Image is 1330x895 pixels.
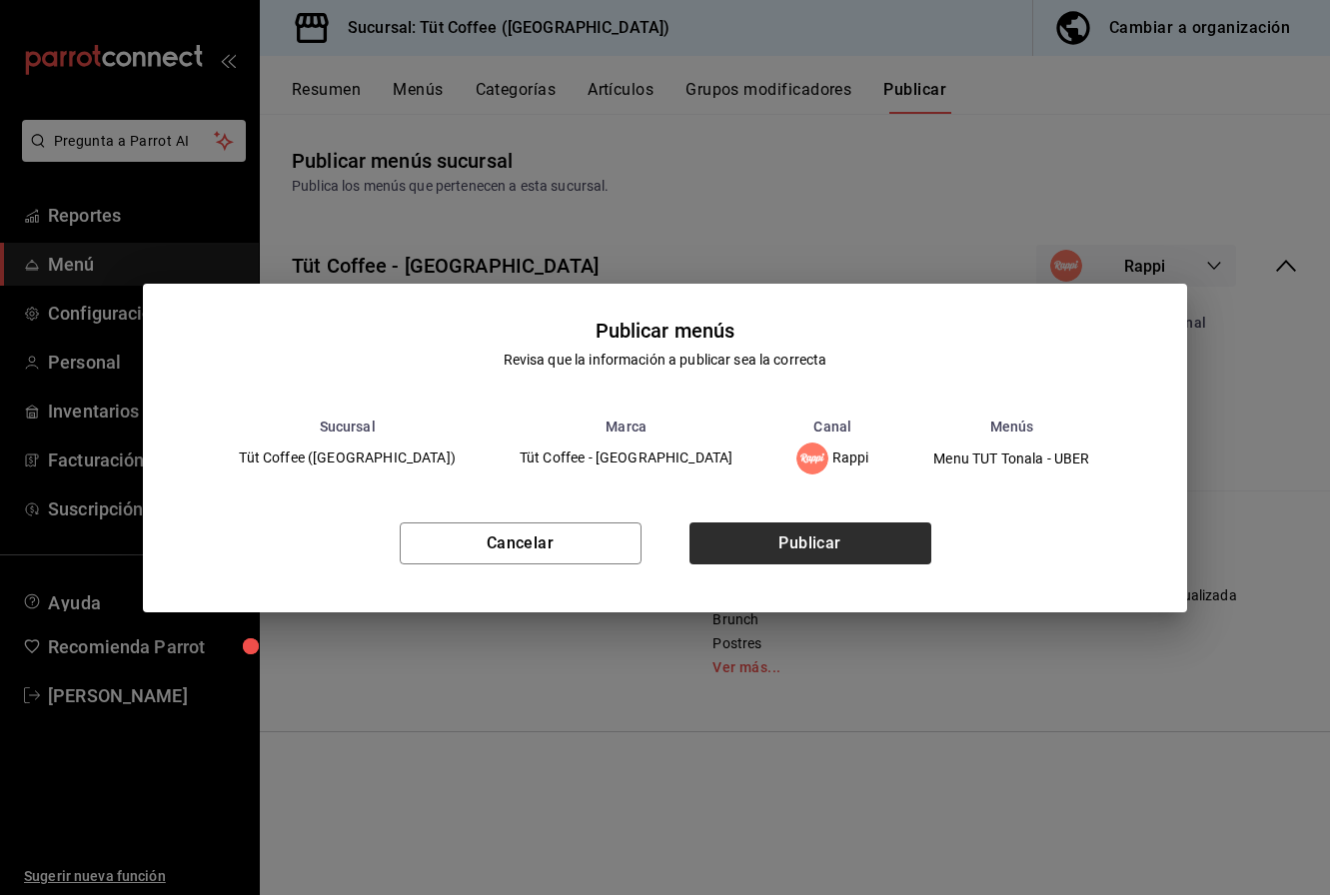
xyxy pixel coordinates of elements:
div: Publicar menús [596,316,735,346]
td: Tüt Coffee - [GEOGRAPHIC_DATA] [488,435,765,482]
th: Marca [488,419,765,435]
td: Tüt Coffee ([GEOGRAPHIC_DATA]) [207,435,488,482]
th: Menús [900,419,1122,435]
button: Publicar [689,522,931,564]
button: Cancelar [400,522,642,564]
span: Menu TUT Tonala - UBER [933,451,1089,465]
th: Sucursal [207,419,488,435]
div: Rappi [796,443,868,474]
div: Revisa que la información a publicar sea la correcta [504,350,827,371]
th: Canal [764,419,900,435]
